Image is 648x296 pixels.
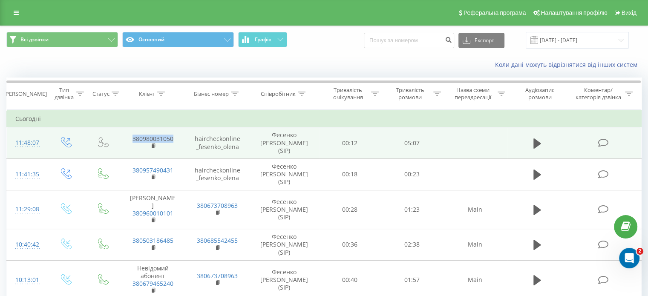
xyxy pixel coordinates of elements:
[250,127,319,159] td: Фесенко [PERSON_NAME] (SIP)
[54,86,74,101] div: Тип дзвінка
[132,279,173,287] a: 380679465240
[15,166,38,183] div: 11:41:35
[389,86,431,101] div: Тривалість розмови
[261,90,296,98] div: Співробітник
[319,158,381,190] td: 00:18
[250,190,319,229] td: Фесенко [PERSON_NAME] (SIP)
[250,229,319,261] td: Фесенко [PERSON_NAME] (SIP)
[139,90,155,98] div: Клієнт
[132,135,173,143] a: 380980031050
[185,127,249,159] td: haircheckonline_fesenko_olena
[443,190,507,229] td: Main
[6,32,118,47] button: Всі дзвінки
[15,135,38,151] div: 11:48:07
[185,158,249,190] td: haircheckonline_fesenko_olena
[121,190,185,229] td: [PERSON_NAME]
[20,36,49,43] span: Всі дзвінки
[15,272,38,288] div: 10:13:01
[443,229,507,261] td: Main
[381,229,443,261] td: 02:38
[619,248,639,268] iframe: Intercom live chat
[15,236,38,253] div: 10:40:42
[327,86,369,101] div: Тривалість очікування
[319,127,381,159] td: 00:12
[495,60,642,69] a: Коли дані можуть відрізнятися вiд інших систем
[197,236,238,244] a: 380685542455
[92,90,109,98] div: Статус
[15,201,38,218] div: 11:29:08
[250,158,319,190] td: Фесенко [PERSON_NAME] (SIP)
[132,166,173,174] a: 380957490431
[541,9,607,16] span: Налаштування профілю
[573,86,623,101] div: Коментар/категорія дзвінка
[319,190,381,229] td: 00:28
[364,33,454,48] input: Пошук за номером
[464,9,526,16] span: Реферальна програма
[636,248,643,255] span: 2
[197,201,238,210] a: 380673708963
[197,272,238,280] a: 380673708963
[7,110,642,127] td: Сьогодні
[319,229,381,261] td: 00:36
[381,127,443,159] td: 05:07
[622,9,636,16] span: Вихід
[4,90,47,98] div: [PERSON_NAME]
[255,37,271,43] span: Графік
[238,32,287,47] button: Графік
[132,236,173,244] a: 380503186485
[381,190,443,229] td: 01:23
[194,90,229,98] div: Бізнес номер
[458,33,504,48] button: Експорт
[451,86,495,101] div: Назва схеми переадресації
[132,209,173,217] a: 380960010101
[515,86,565,101] div: Аудіозапис розмови
[122,32,234,47] button: Основний
[381,158,443,190] td: 00:23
